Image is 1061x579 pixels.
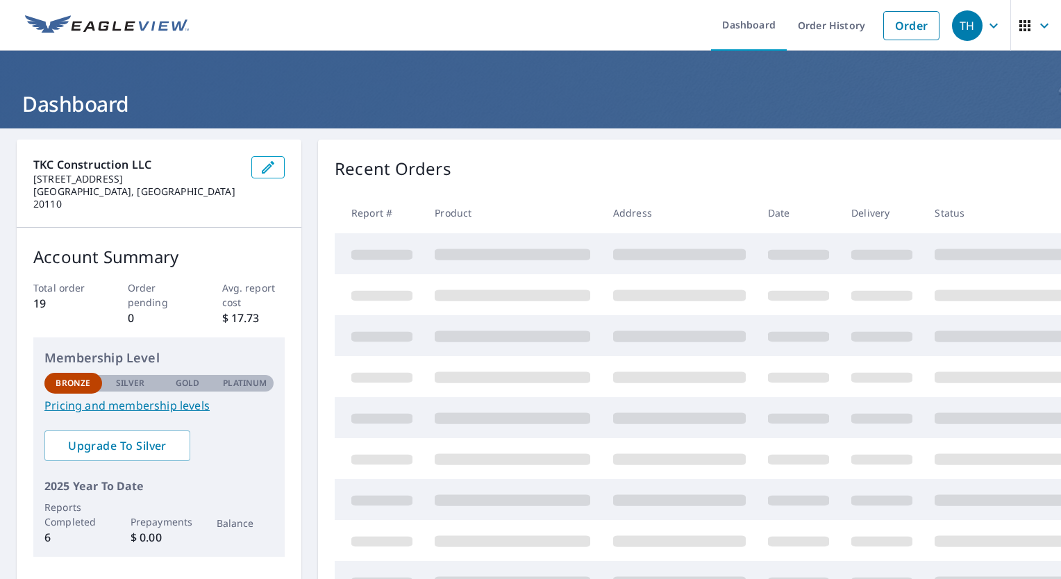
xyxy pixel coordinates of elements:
[952,10,983,41] div: TH
[335,192,424,233] th: Report #
[44,397,274,414] a: Pricing and membership levels
[128,280,191,310] p: Order pending
[217,516,274,530] p: Balance
[131,529,188,546] p: $ 0.00
[222,310,285,326] p: $ 17.73
[116,377,145,389] p: Silver
[222,280,285,310] p: Avg. report cost
[602,192,757,233] th: Address
[44,500,102,529] p: Reports Completed
[424,192,601,233] th: Product
[757,192,840,233] th: Date
[131,514,188,529] p: Prepayments
[56,377,90,389] p: Bronze
[883,11,939,40] a: Order
[223,377,267,389] p: Platinum
[44,529,102,546] p: 6
[33,173,240,185] p: [STREET_ADDRESS]
[33,244,285,269] p: Account Summary
[335,156,451,181] p: Recent Orders
[128,310,191,326] p: 0
[44,478,274,494] p: 2025 Year To Date
[840,192,924,233] th: Delivery
[25,15,189,36] img: EV Logo
[33,280,97,295] p: Total order
[176,377,199,389] p: Gold
[44,430,190,461] a: Upgrade To Silver
[33,185,240,210] p: [GEOGRAPHIC_DATA], [GEOGRAPHIC_DATA] 20110
[56,438,179,453] span: Upgrade To Silver
[44,349,274,367] p: Membership Level
[33,295,97,312] p: 19
[33,156,240,173] p: TKC Construction LLC
[17,90,1044,118] h1: Dashboard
